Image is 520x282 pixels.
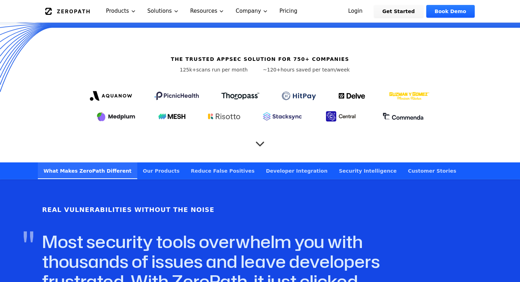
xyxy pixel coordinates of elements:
[263,112,302,121] img: Stacksync
[426,5,475,18] a: Book Demo
[137,162,185,179] a: Our Products
[96,111,136,122] img: Medplum
[38,162,137,179] a: What Makes ZeroPath Different
[402,162,462,179] a: Customer Stories
[260,162,333,179] a: Developer Integration
[221,92,259,99] img: Thoropass
[253,134,267,148] button: Scroll to next section
[180,67,196,73] span: 125k+
[340,5,371,18] a: Login
[42,205,214,215] h6: Real Vulnerabilities Without the Noise
[263,66,350,73] p: hours saved per team/week
[263,67,281,73] span: ~120+
[22,226,34,260] span: "
[324,110,360,123] img: Central
[388,87,430,104] img: GYG
[185,162,260,179] a: Reduce False Positives
[333,162,402,179] a: Security Intelligence
[170,66,257,73] p: scans run per month
[171,56,349,63] h6: The trusted AppSec solution for 750+ companies
[158,114,185,119] img: Mesh
[374,5,423,18] a: Get Started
